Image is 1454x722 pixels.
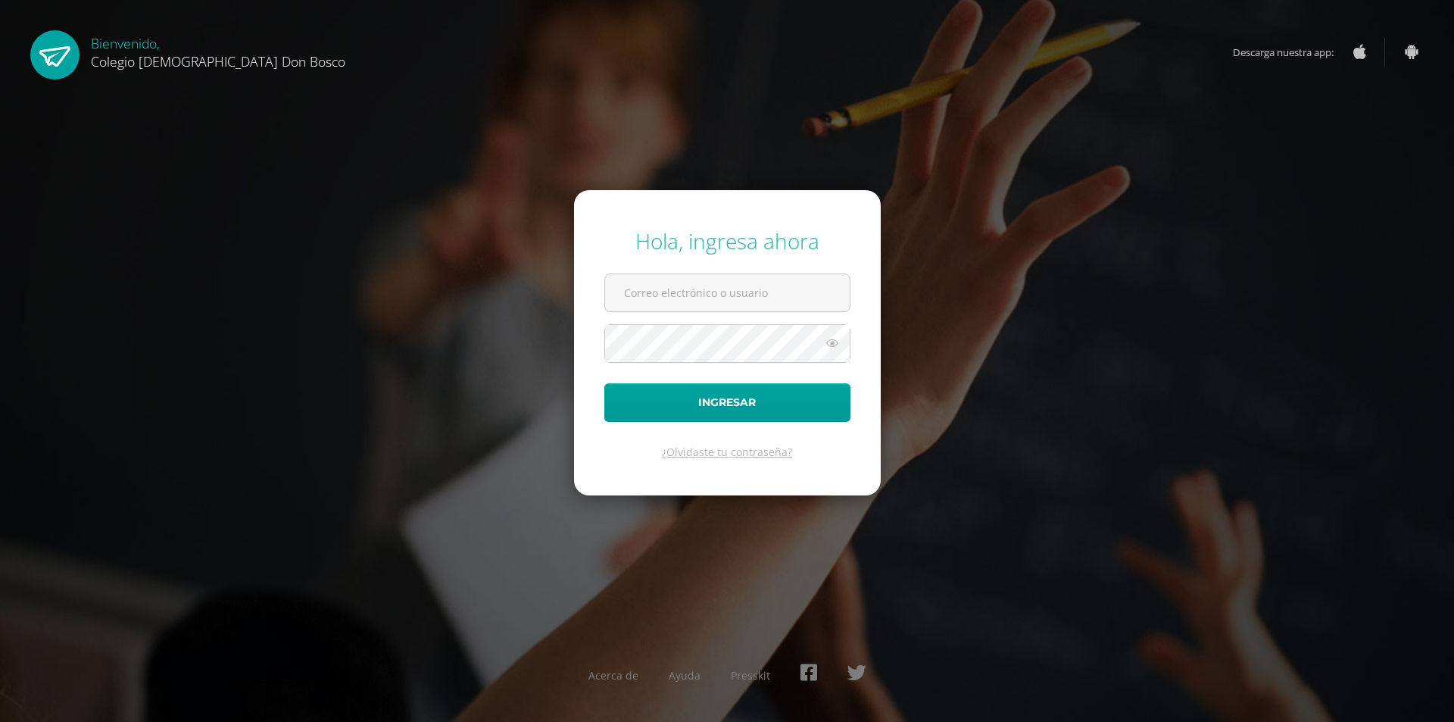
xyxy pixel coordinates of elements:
[604,227,850,255] div: Hola, ingresa ahora
[605,274,850,311] input: Correo electrónico o usuario
[1233,38,1349,67] span: Descarga nuestra app:
[604,383,850,422] button: Ingresar
[731,668,770,683] a: Presskit
[91,30,345,70] div: Bienvenido,
[91,52,345,70] span: Colegio [DEMOGRAPHIC_DATA] Don Bosco
[662,445,792,459] a: ¿Olvidaste tu contraseña?
[669,668,700,683] a: Ayuda
[588,668,638,683] a: Acerca de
